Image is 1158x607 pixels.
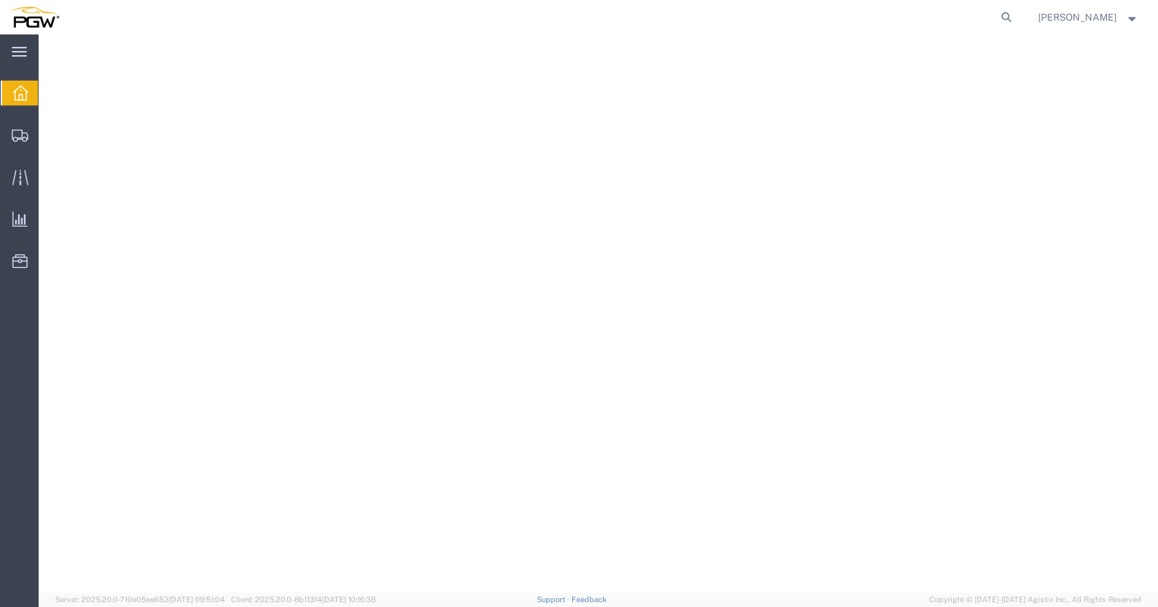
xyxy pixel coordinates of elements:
span: Server: 2025.20.0-710e05ee653 [55,595,225,604]
span: Copyright © [DATE]-[DATE] Agistix Inc., All Rights Reserved [929,594,1141,606]
span: [DATE] 09:51:04 [169,595,225,604]
span: Brandy Shannon [1038,10,1117,25]
button: [PERSON_NAME] [1037,9,1139,25]
span: Client: 2025.20.0-8b113f4 [231,595,376,604]
iframe: FS Legacy Container [39,34,1158,593]
a: Feedback [571,595,607,604]
span: [DATE] 10:16:38 [322,595,376,604]
img: logo [10,7,59,28]
a: Support [537,595,571,604]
